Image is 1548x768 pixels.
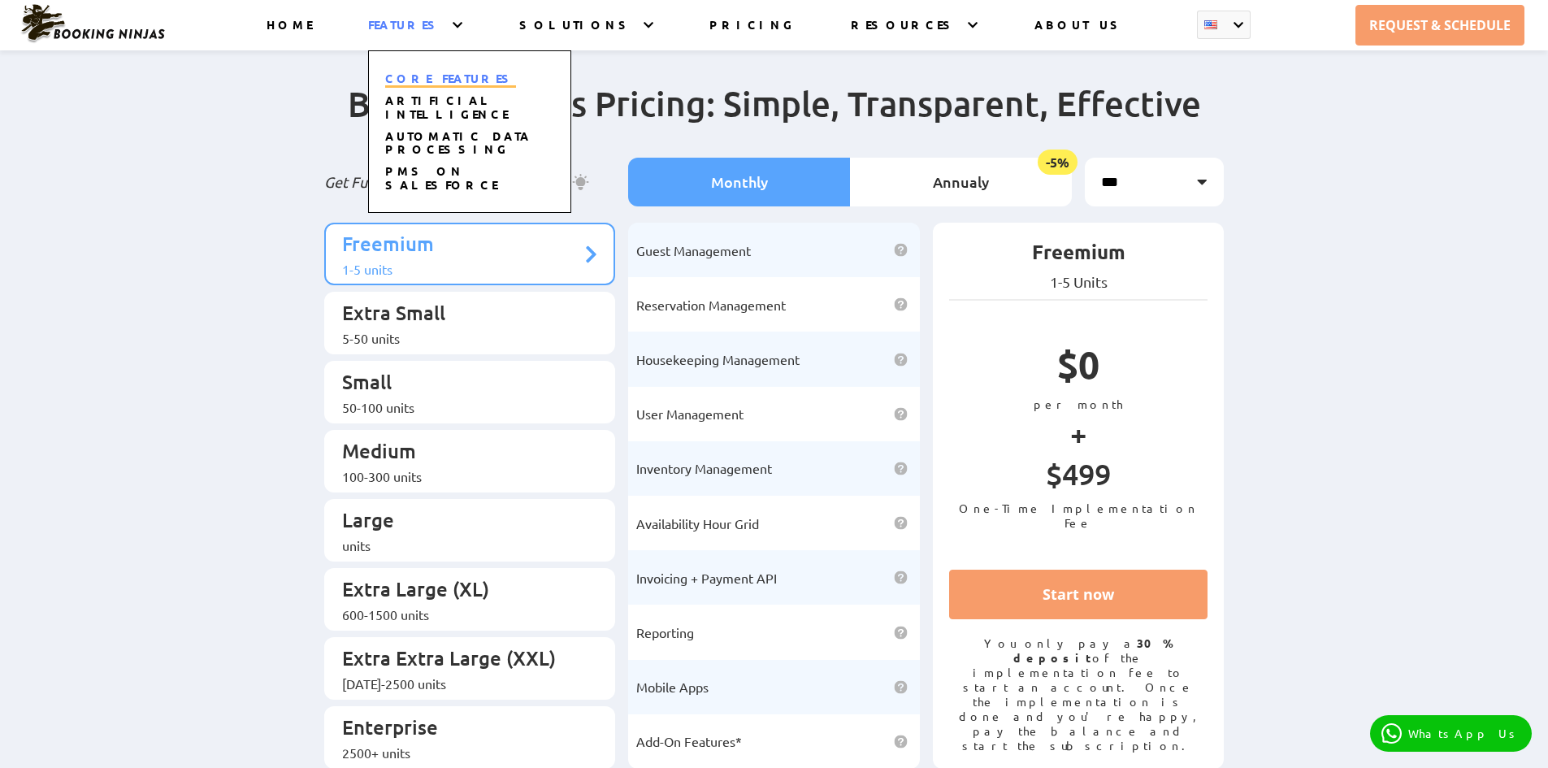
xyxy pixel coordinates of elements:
a: WhatsApp Us [1370,715,1532,752]
span: Invoicing + Payment API [636,570,777,586]
a: FEATURES [368,17,442,50]
p: Extra Extra Large (XXL) [342,645,582,675]
span: Guest Management [636,242,751,258]
h2: Booking Ninjas Pricing: Simple, Transparent, Effective [324,82,1225,158]
p: Extra Small [342,300,582,330]
p: Extra Large (XL) [342,576,582,606]
a: PRICING [709,17,795,50]
img: help icon [894,243,908,257]
p: Get Full Access To Our Core Features [324,172,616,192]
a: SOLUTIONS [519,17,633,50]
a: ABOUT US [1034,17,1125,50]
img: help icon [894,353,908,367]
div: 1-5 units [342,261,582,277]
div: 100-300 units [342,468,582,484]
strong: 30% deposit [1013,636,1173,665]
img: help icon [894,297,908,311]
a: HOME [267,17,312,50]
img: help icon [894,462,908,475]
a: PMS on SALESFORCE [385,163,497,194]
img: help icon [894,626,908,640]
div: units [342,537,582,553]
li: Annualy [850,158,1072,206]
span: Add-On Features* [636,733,742,749]
span: User Management [636,406,744,422]
div: 600-1500 units [342,606,582,623]
span: Reporting [636,624,694,640]
img: help icon [894,571,908,584]
p: Small [342,369,582,399]
a: AUTOMATIC DATA PROCESSING [385,128,531,159]
img: help icon [894,516,908,530]
p: One-Time Implementation Fee [949,501,1208,530]
div: 2500+ units [342,744,582,761]
img: help icon [894,735,908,748]
li: Monthly [628,158,850,206]
p: 1-5 Units [949,273,1208,291]
p: Medium [342,438,582,468]
p: Large [342,507,582,537]
p: Enterprise [342,714,582,744]
p: $0 [949,341,1208,397]
span: Reservation Management [636,297,786,313]
a: CORE FEATURES [385,71,516,88]
div: 50-100 units [342,399,582,415]
span: Mobile Apps [636,679,709,695]
a: Start now [949,570,1208,619]
p: + [949,411,1208,456]
a: ARTIFICIAL INTELLIGENCE [385,93,508,124]
p: per month [949,397,1208,411]
p: Freemium [949,239,1208,273]
img: help icon [894,680,908,694]
div: 5-50 units [342,330,582,346]
img: help icon [894,407,908,421]
span: -5% [1038,150,1078,175]
span: Inventory Management [636,460,772,476]
p: WhatsApp Us [1408,727,1520,740]
div: [DATE]-2500 units [342,675,582,692]
span: Availability Hour Grid [636,515,759,532]
p: $499 [949,456,1208,501]
span: Housekeeping Management [636,351,800,367]
a: RESOURCES [851,17,957,50]
p: You only pay a of the implementation fee to start an account. Once the implementation is done and... [949,636,1208,753]
p: Freemium [342,231,582,261]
